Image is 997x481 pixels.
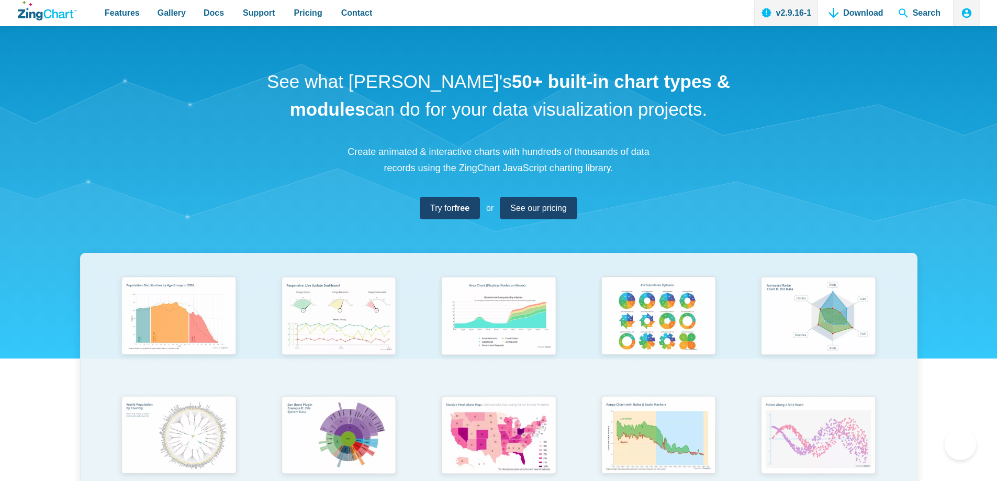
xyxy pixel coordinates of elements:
[294,6,322,20] span: Pricing
[945,429,976,460] iframe: Toggle Customer Support
[275,272,402,363] img: Responsive Live Update Dashboard
[754,272,882,363] img: Animated Radar Chart ft. Pet Data
[454,204,469,212] strong: free
[105,6,140,20] span: Features
[738,272,899,390] a: Animated Radar Chart ft. Pet Data
[259,272,419,390] a: Responsive Live Update Dashboard
[18,1,77,20] a: ZingChart Logo. Click to return to the homepage
[500,197,577,219] a: See our pricing
[342,144,656,176] p: Create animated & interactive charts with hundreds of thousands of data records using the ZingCha...
[420,197,480,219] a: Try forfree
[510,201,567,215] span: See our pricing
[290,71,730,119] strong: 50+ built-in chart types & modules
[115,272,242,363] img: Population Distribution by Age Group in 2052
[204,6,224,20] span: Docs
[578,272,738,390] a: Pie Transform Options
[419,272,579,390] a: Area Chart (Displays Nodes on Hover)
[99,272,259,390] a: Population Distribution by Age Group in 2052
[486,201,494,215] span: or
[243,6,275,20] span: Support
[158,6,186,20] span: Gallery
[595,272,722,363] img: Pie Transform Options
[341,6,373,20] span: Contact
[263,68,734,123] h1: See what [PERSON_NAME]'s can do for your data visualization projects.
[430,201,469,215] span: Try for
[434,272,562,363] img: Area Chart (Displays Nodes on Hover)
